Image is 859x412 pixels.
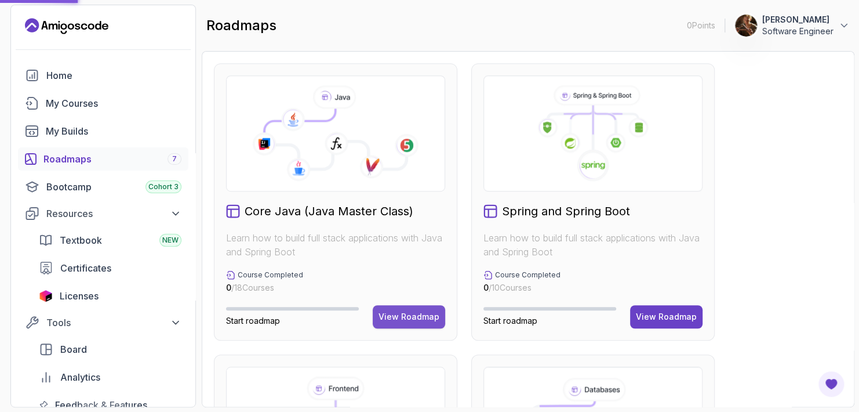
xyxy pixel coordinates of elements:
button: View Roadmap [373,305,445,328]
span: 0 [226,283,231,292]
div: Bootcamp [46,180,181,194]
span: Licenses [60,289,99,303]
span: Start roadmap [226,316,280,326]
div: Tools [46,316,181,330]
button: Resources [18,203,188,224]
p: [PERSON_NAME] [762,14,833,26]
div: View Roadmap [636,311,697,323]
a: licenses [32,284,188,308]
p: Course Completed [495,270,560,280]
div: View Roadmap [378,311,439,323]
div: Home [46,68,181,82]
span: Textbook [60,233,102,247]
a: analytics [32,366,188,389]
p: Software Engineer [762,26,833,37]
a: courses [18,92,188,115]
div: My Courses [46,96,181,110]
span: 0 [483,283,489,292]
h2: Core Java (Java Master Class) [245,203,413,219]
h2: roadmaps [206,16,276,35]
span: Analytics [60,370,100,384]
div: Roadmaps [43,152,181,166]
p: Learn how to build full stack applications with Java and Spring Boot [226,231,445,259]
span: 7 [172,154,177,164]
span: Feedback & Features [55,398,147,412]
span: Cohort 3 [148,182,179,191]
p: Learn how to build full stack applications with Java and Spring Boot [483,231,703,259]
button: user profile image[PERSON_NAME]Software Engineer [734,14,850,37]
p: / 18 Courses [226,282,303,294]
button: Open Feedback Button [817,370,845,398]
p: 0 Points [687,20,715,31]
a: textbook [32,229,188,252]
span: NEW [162,236,179,245]
a: builds [18,120,188,143]
a: bootcamp [18,175,188,198]
img: jetbrains icon [39,290,53,302]
p: / 10 Courses [483,282,560,294]
button: View Roadmap [630,305,703,328]
span: Start roadmap [483,316,537,326]
a: roadmaps [18,147,188,171]
a: Landing page [25,17,108,35]
span: Certificates [60,261,111,275]
div: Resources [46,207,181,221]
img: user profile image [735,15,757,37]
p: Course Completed [238,270,303,280]
a: certificates [32,256,188,280]
span: Board [60,342,87,356]
a: home [18,64,188,87]
a: board [32,338,188,361]
button: Tools [18,312,188,333]
div: My Builds [46,124,181,138]
h2: Spring and Spring Boot [502,203,630,219]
